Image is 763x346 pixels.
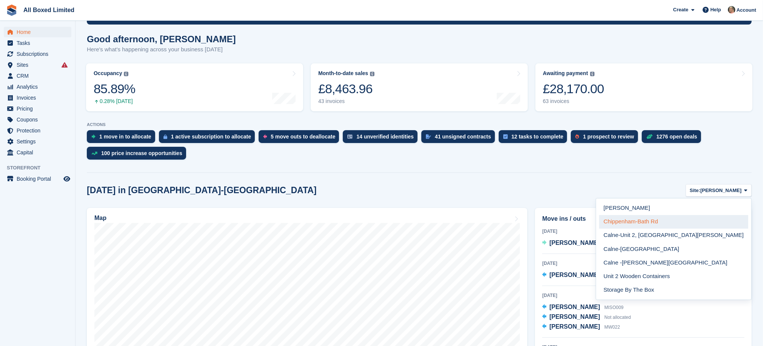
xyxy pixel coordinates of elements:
[646,134,653,139] img: deal-1b604bf984904fb50ccaf53a9ad4b4a5d6e5aea283cecdc64d6e3604feb123c2.svg
[4,125,71,136] a: menu
[17,174,62,184] span: Booking Portal
[599,242,748,256] a: Calne-[GEOGRAPHIC_DATA]
[17,49,62,59] span: Subscriptions
[543,98,604,105] div: 63 invoices
[604,315,631,320] span: Not allocated
[673,6,688,14] span: Create
[542,228,745,235] div: [DATE]
[4,60,71,70] a: menu
[4,71,71,81] a: menu
[124,72,128,76] img: icon-info-grey-7440780725fd019a000dd9b08b2336e03edf1995a4989e88bcd33f0948082b44.svg
[17,136,62,147] span: Settings
[62,174,71,183] a: Preview store
[686,184,752,197] button: Site: [PERSON_NAME]
[259,130,343,147] a: 5 move outs to deallocate
[590,72,595,76] img: icon-info-grey-7440780725fd019a000dd9b08b2336e03edf1995a4989e88bcd33f0948082b44.svg
[99,134,151,140] div: 1 move in to allocate
[94,70,122,77] div: Occupancy
[543,81,604,97] div: £28,170.00
[17,125,62,136] span: Protection
[17,60,62,70] span: Sites
[642,130,705,147] a: 1276 open deals
[318,81,375,97] div: £8,463.96
[17,82,62,92] span: Analytics
[20,4,77,16] a: All Boxed Limited
[17,114,62,125] span: Coupons
[690,187,700,194] span: Site:
[356,134,414,140] div: 14 unverified identities
[571,130,641,147] a: 1 prospect to review
[347,134,353,139] img: verify_identity-adf6edd0f0f0b5bbfe63781bf79b02c33cf7c696d77639b501bdc392416b5a36.svg
[87,34,236,44] h1: Good afternoon, [PERSON_NAME]
[575,134,579,139] img: prospect-51fa495bee0391a8d652442698ab0144808aea92771e9ea1ae160a38d050c398.svg
[87,130,159,147] a: 1 move in to allocate
[86,63,303,111] a: Occupancy 85.89% 0.28% [DATE]
[542,303,623,312] a: [PERSON_NAME] MISO009
[542,312,631,322] a: [PERSON_NAME] Not allocated
[101,150,182,156] div: 100 price increase opportunities
[311,63,528,111] a: Month-to-date sales £8,463.96 43 invoices
[318,70,368,77] div: Month-to-date sales
[599,215,748,229] a: Chippenham-Bath Rd
[17,147,62,158] span: Capital
[94,81,135,97] div: 85.89%
[549,323,600,330] span: [PERSON_NAME]
[4,147,71,158] a: menu
[426,134,431,139] img: contract_signature_icon-13c848040528278c33f63329250d36e43548de30e8caae1d1a13099fd9432cc5.svg
[159,130,259,147] a: 1 active subscription to allocate
[87,147,190,163] a: 100 price increase opportunities
[17,71,62,81] span: CRM
[435,134,491,140] div: 41 unsigned contracts
[599,256,748,269] a: Calne -[PERSON_NAME][GEOGRAPHIC_DATA]
[542,271,619,280] a: [PERSON_NAME] MB064
[542,322,620,332] a: [PERSON_NAME] MW022
[4,92,71,103] a: menu
[17,27,62,37] span: Home
[4,27,71,37] a: menu
[62,62,68,68] i: Smart entry sync failures have occurred
[657,134,697,140] div: 1276 open deals
[512,134,564,140] div: 12 tasks to complete
[499,130,571,147] a: 12 tasks to complete
[4,82,71,92] a: menu
[421,130,499,147] a: 41 unsigned contracts
[543,70,588,77] div: Awaiting payment
[728,6,735,14] img: Sandie Mills
[91,134,96,139] img: move_ins_to_allocate_icon-fdf77a2bb77ea45bf5b3d319d69a93e2d87916cf1d5bf7949dd705db3b84f3ca.svg
[711,6,721,14] span: Help
[171,134,251,140] div: 1 active subscription to allocate
[583,134,634,140] div: 1 prospect to review
[318,98,375,105] div: 43 invoices
[604,305,624,310] span: MISO009
[549,272,600,278] span: [PERSON_NAME]
[4,49,71,59] a: menu
[542,238,623,248] a: [PERSON_NAME] MISO041
[542,260,745,267] div: [DATE]
[599,269,748,283] a: Unit 2 Wooden Containers
[17,38,62,48] span: Tasks
[163,134,167,139] img: active_subscription_to_allocate_icon-d502201f5373d7db506a760aba3b589e785aa758c864c3986d89f69b8ff3...
[87,122,752,127] p: ACTIONS
[4,114,71,125] a: menu
[599,201,748,215] a: [PERSON_NAME]
[87,185,317,195] h2: [DATE] in [GEOGRAPHIC_DATA]-[GEOGRAPHIC_DATA]
[604,324,620,330] span: MW022
[542,292,745,299] div: [DATE]
[94,98,135,105] div: 0.28% [DATE]
[737,6,756,14] span: Account
[4,174,71,184] a: menu
[599,283,748,297] a: Storage By The Box
[94,215,106,221] h2: Map
[343,130,421,147] a: 14 unverified identities
[535,63,752,111] a: Awaiting payment £28,170.00 63 invoices
[4,103,71,114] a: menu
[91,152,97,155] img: price_increase_opportunities-93ffe204e8149a01c8c9dc8f82e8f89637d9d84a8eef4429ea346261dce0b2c0.svg
[4,136,71,147] a: menu
[4,38,71,48] a: menu
[549,304,600,310] span: [PERSON_NAME]
[271,134,335,140] div: 5 move outs to deallocate
[700,187,741,194] span: [PERSON_NAME]
[6,5,17,16] img: stora-icon-8386f47178a22dfd0bd8f6a31ec36ba5ce8667c1dd55bd0f319d3a0aa187defe.svg
[549,314,600,320] span: [PERSON_NAME]
[503,134,508,139] img: task-75834270c22a3079a89374b754ae025e5fb1db73e45f91037f5363f120a921f8.svg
